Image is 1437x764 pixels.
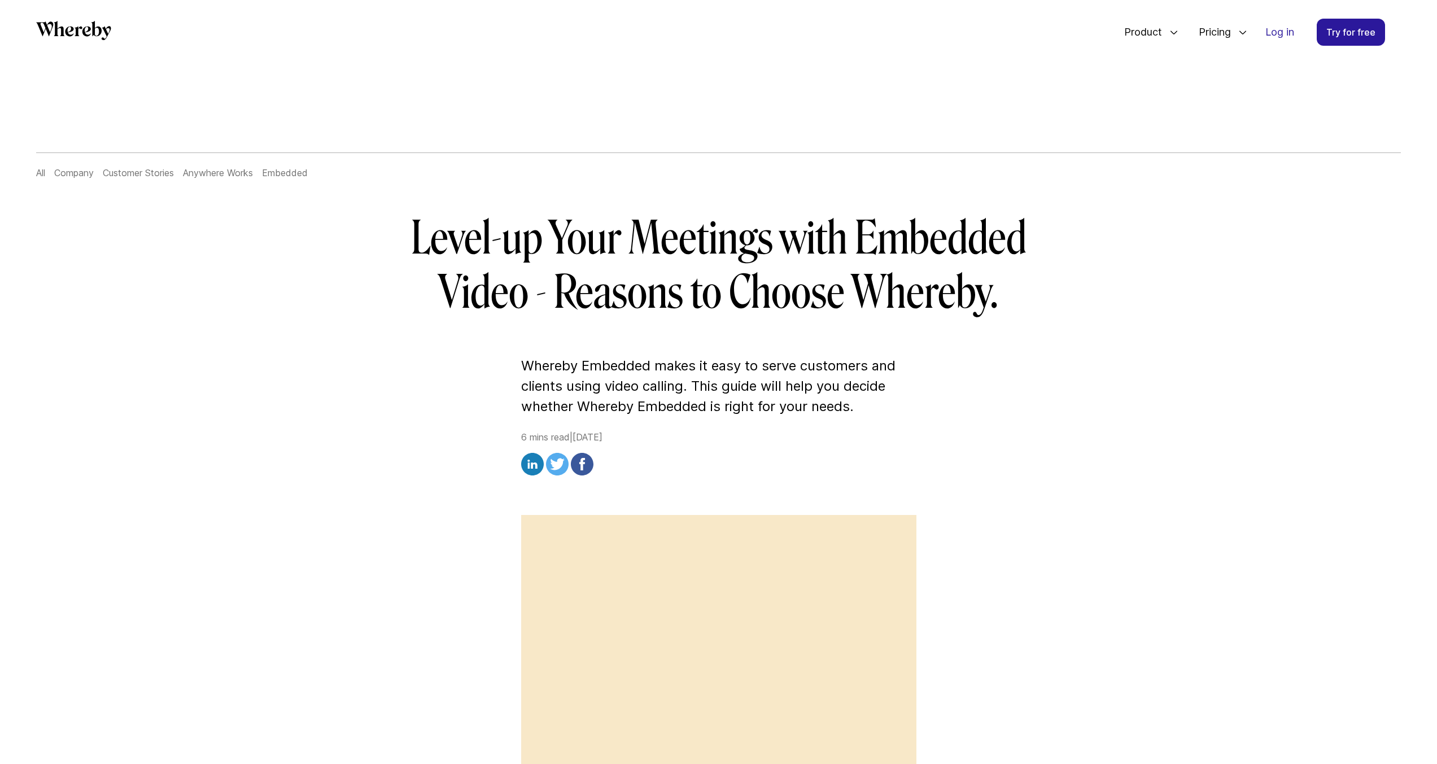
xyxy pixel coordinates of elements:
[1187,14,1234,51] span: Pricing
[183,167,253,178] a: Anywhere Works
[54,167,94,178] a: Company
[1113,14,1165,51] span: Product
[1256,19,1303,45] a: Log in
[36,21,111,40] svg: Whereby
[521,453,544,475] img: linkedin
[571,453,593,475] img: facebook
[521,356,916,417] p: Whereby Embedded makes it easy to serve customers and clients using video calling. This guide wil...
[36,21,111,44] a: Whereby
[521,430,916,479] div: 6 mins read | [DATE]
[546,453,569,475] img: twitter
[103,167,174,178] a: Customer Stories
[394,211,1044,320] h1: Level-up Your Meetings with Embedded Video - Reasons to Choose Whereby.
[262,167,308,178] a: Embedded
[36,167,45,178] a: All
[1317,19,1385,46] a: Try for free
